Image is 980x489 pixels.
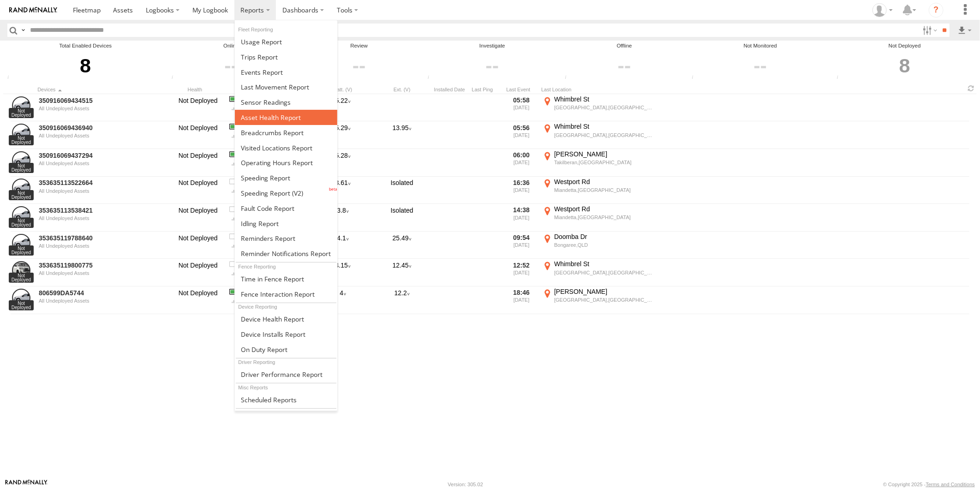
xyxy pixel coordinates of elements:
[5,50,166,82] div: Click to filter by Enabled devices
[39,161,165,166] div: All Undeployed Assets
[929,3,944,18] i: ?
[229,205,239,213] div: No battery health information received from this device.
[374,287,430,313] div: 12.2
[425,75,439,82] div: Devices that have not communicated with the server in the last 24hrs
[235,327,338,342] a: Device Installs Report
[554,260,655,268] div: Whimbrel St
[425,50,560,82] div: Click to filter by Investigate
[229,186,239,194] div: Last Event GSM Signal Strength
[170,287,226,313] div: Not Deployed
[554,187,655,193] div: Miandetta,[GEOGRAPHIC_DATA]
[170,150,226,176] div: Not Deployed
[39,270,165,276] div: All Undeployed Assets
[229,150,239,158] div: Battery Remaining: 5.281v
[229,103,239,112] div: Last Event GSM Signal Strength
[505,205,538,231] div: 14:38 [DATE]
[39,298,165,304] div: All Undeployed Assets
[541,178,657,203] label: Click to View Event Location
[39,188,165,194] div: All Undeployed Assets
[12,206,30,225] a: Click to View Device Details
[235,286,338,302] a: Fence Interaction Report
[235,49,338,65] a: Trips Report
[39,215,165,221] div: All Undeployed Assets
[562,75,576,82] div: Devices that have not communicated at least once with the server in the last 48hrs
[374,122,430,148] div: 13.95
[505,178,538,203] div: 16:36 [DATE]
[235,170,338,185] a: Fleet Speed Report
[315,205,370,231] div: Battery Remaining: 3.8v
[39,96,165,105] a: 350916069434515
[541,205,657,231] label: Click to View Event Location
[39,234,165,242] a: 353635119788640
[169,75,183,82] div: Number of devices that have communicated at least once in the last 6hrs
[505,233,538,258] div: 09:54 [DATE]
[315,178,370,203] div: Battery Remaining: 3.61v
[235,271,338,286] a: Time in Fences Report
[12,261,30,280] a: Click to View Device Details
[505,86,538,93] div: Click to Sort
[229,241,239,249] div: Last Event GSM Signal Strength
[39,133,165,138] div: All Undeployed Assets
[541,260,657,286] label: Click to View Event Location
[883,482,975,487] div: © Copyright 2025 -
[229,122,239,131] div: Battery Remaining: 5.29v
[554,95,655,103] div: Whimbrel St
[229,260,239,268] div: No battery health information received from this device.
[425,42,560,50] div: Investigate
[374,233,430,258] div: 25.49
[235,65,338,80] a: Full Events Report
[229,268,239,276] div: Last Event GSM Signal Strength
[296,42,422,50] div: Review
[315,233,370,258] div: Battery Remaining: 4.1v
[5,75,18,82] div: Total number of Enabled Devices
[554,233,655,241] div: Doomba Dr
[229,131,239,139] div: Last Event GSM Signal Strength
[39,124,165,132] a: 350916069436940
[541,150,657,176] label: Click to View Event Location
[919,24,939,37] label: Search Filter Options
[39,289,165,297] a: 806599DA5744
[834,75,848,82] div: Devices that have never communicated with the server
[541,122,657,148] label: Click to View Event Location
[315,122,370,148] div: Battery Remaining: 5.29v
[296,50,422,82] div: Click to filter by Review
[554,159,655,166] div: Takilberan,[GEOGRAPHIC_DATA]
[12,179,30,197] a: Click to View Device Details
[315,150,370,176] div: Battery Remaining: 5.281v
[229,233,239,241] div: No battery health information received from this device.
[229,213,239,221] div: Last Event GSM Signal Strength
[374,86,430,93] div: External Power Voltage
[469,86,502,93] div: Click to Sort
[229,296,239,304] div: Last Event GSM Signal Strength
[505,260,538,286] div: 12:52 [DATE]
[229,158,239,167] div: Last Event GSM Signal Strength
[957,24,973,37] label: Export results as...
[541,95,657,121] label: Click to View Event Location
[169,50,293,82] div: Click to filter by Online
[235,392,338,407] a: Scheduled Reports
[12,151,30,170] a: Click to View Device Details
[562,42,687,50] div: Offline
[315,86,370,93] div: Batt. (V)
[554,150,655,158] div: [PERSON_NAME]
[235,79,338,95] a: Last Movement Report
[170,205,226,231] div: Not Deployed
[235,216,338,231] a: Idling Report
[235,95,338,110] a: Sensor Readings
[235,185,338,201] a: Fleet Speed Report (V2)
[554,214,655,221] div: Miandetta,[GEOGRAPHIC_DATA]
[505,122,538,148] div: 05:56 [DATE]
[235,311,338,327] a: Device Health Report
[39,206,165,215] a: 353635113538421
[554,297,655,303] div: [GEOGRAPHIC_DATA],[GEOGRAPHIC_DATA]
[235,125,338,140] a: Breadcrumbs Report
[235,34,338,49] a: Usage Report
[170,233,226,258] div: Not Deployed
[315,287,370,313] div: Battery Remaining: 4v
[926,482,975,487] a: Terms and Conditions
[39,179,165,187] a: 353635113522664
[170,260,226,286] div: Not Deployed
[834,42,975,50] div: Not Deployed
[689,75,703,82] div: The health of these device types is not monitored.
[235,201,338,216] a: Fault Code Report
